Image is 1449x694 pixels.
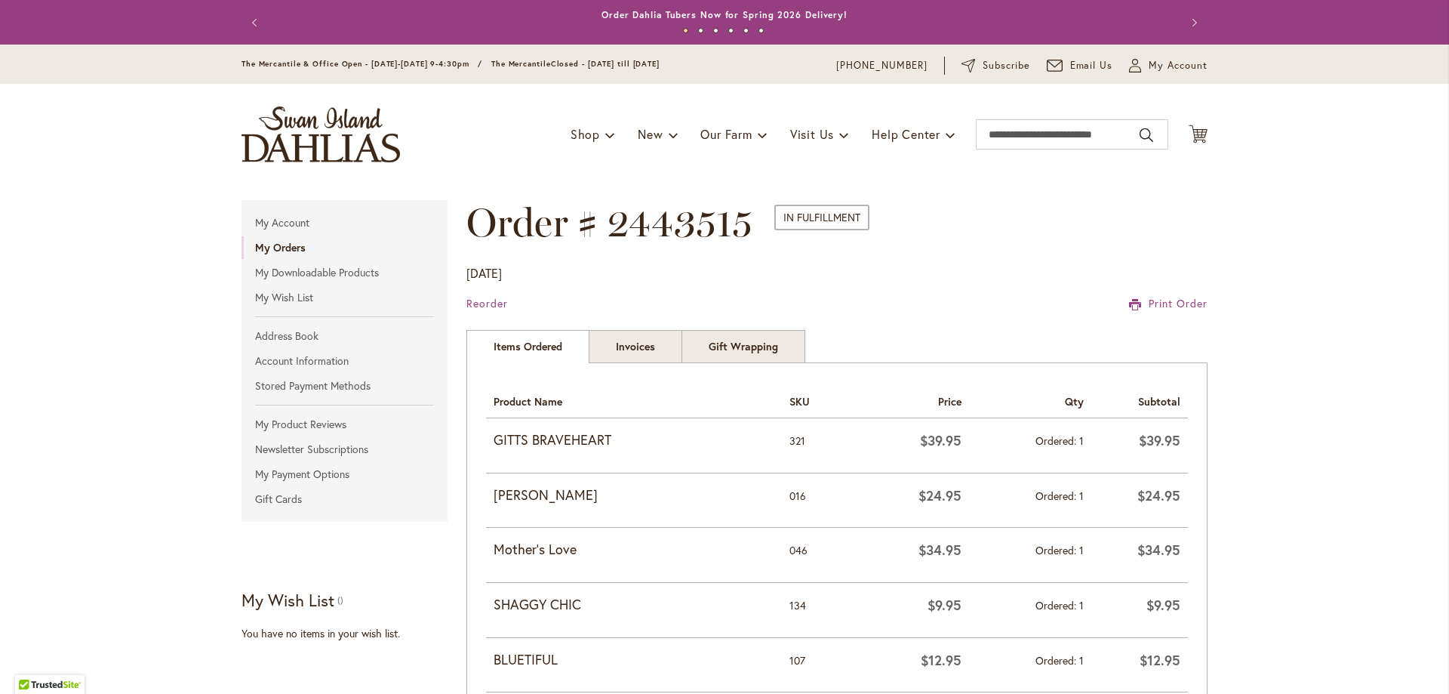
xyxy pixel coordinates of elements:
[466,296,508,310] a: Reorder
[494,486,774,505] strong: [PERSON_NAME]
[782,582,857,637] td: 134
[728,28,734,33] button: 4 of 6
[1129,58,1207,73] button: My Account
[1149,58,1207,73] span: My Account
[1140,651,1180,669] span: $12.95
[466,330,589,363] strong: Items Ordered
[241,286,448,309] a: My Wish List
[1079,598,1084,612] span: 1
[1070,58,1113,73] span: Email Us
[486,382,782,418] th: Product Name
[466,199,752,246] span: Order # 2443515
[961,58,1030,73] a: Subscribe
[1129,296,1207,311] a: Print Order
[1079,653,1084,668] span: 1
[758,28,764,33] button: 6 of 6
[241,626,457,641] div: You have no items in your wish list.
[782,528,857,583] td: 046
[713,28,718,33] button: 3 of 6
[857,382,969,418] th: Price
[241,463,448,486] a: My Payment Options
[494,540,774,560] strong: Mother's Love
[1079,543,1084,557] span: 1
[1177,8,1207,38] button: Next
[494,650,774,670] strong: BLUETIFUL
[1137,486,1180,504] span: $24.95
[1079,433,1084,448] span: 1
[1079,489,1084,503] span: 1
[589,330,682,363] a: Invoices
[241,438,448,461] a: Newsletter Subscriptions
[601,9,848,20] a: Order Dahlia Tubers Now for Spring 2026 Delivery!
[969,382,1091,418] th: Qty
[921,651,961,669] span: $12.95
[790,126,834,142] span: Visit Us
[1047,58,1113,73] a: Email Us
[241,8,272,38] button: Previous
[241,211,448,234] a: My Account
[1035,653,1079,668] span: Ordered
[743,28,749,33] button: 5 of 6
[241,236,448,259] a: My Orders
[1035,489,1079,503] span: Ordered
[782,473,857,528] td: 016
[681,330,805,363] a: Gift Wrapping
[920,431,961,449] span: $39.95
[1146,596,1180,614] span: $9.95
[466,265,502,281] span: [DATE]
[241,261,448,284] a: My Downloadable Products
[494,595,774,615] strong: SHAGGY CHIC
[241,375,448,397] a: Stored Payment Methods
[551,59,660,69] span: Closed - [DATE] till [DATE]
[638,126,663,142] span: New
[1149,296,1207,310] span: Print Order
[983,58,1030,73] span: Subscribe
[918,541,961,559] span: $34.95
[782,637,857,692] td: 107
[698,28,703,33] button: 2 of 6
[836,58,928,73] a: [PHONE_NUMBER]
[782,382,857,418] th: SKU
[241,59,551,69] span: The Mercantile & Office Open - [DATE]-[DATE] 9-4:30pm / The Mercantile
[700,126,752,142] span: Our Farm
[255,240,306,254] strong: My Orders
[1035,598,1079,612] span: Ordered
[571,126,600,142] span: Shop
[1139,431,1180,449] span: $39.95
[241,488,448,510] a: Gift Cards
[241,325,448,347] a: Address Book
[1137,541,1180,559] span: $34.95
[494,430,774,450] strong: GITTS BRAVEHEART
[872,126,940,142] span: Help Center
[1035,543,1079,557] span: Ordered
[1035,433,1079,448] span: Ordered
[241,106,400,162] a: store logo
[928,596,961,614] span: $9.95
[782,418,857,473] td: 321
[683,28,688,33] button: 1 of 6
[1091,382,1188,418] th: Subtotal
[241,413,448,436] a: My Product Reviews
[241,589,334,611] strong: My Wish List
[241,350,448,372] a: Account Information
[774,205,869,230] span: In Fulfillment
[918,486,961,504] span: $24.95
